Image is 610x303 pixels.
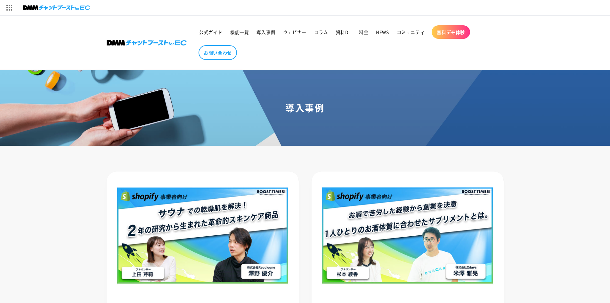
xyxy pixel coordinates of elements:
a: 導入事例 [253,25,279,39]
a: 資料DL [332,25,355,39]
span: 無料デモ体験 [437,29,465,35]
span: ウェビナー [283,29,306,35]
img: 1人ひとりのお酒体質に合わせたサプリメントとは。お酒で苦労した経験から創業を決意｜BOOST TIMES!#23 [312,172,504,300]
span: 機能一覧 [230,29,249,35]
span: お問い合わせ [204,50,232,55]
img: チャットブーストforEC [23,3,90,12]
a: 機能一覧 [226,25,253,39]
img: サウナでの乾燥肌を解決！2年の研究から生まれた革命的スキンケア商品｜BOOST TIMES!#24 [107,172,299,300]
span: 資料DL [336,29,351,35]
span: 公式ガイド [199,29,223,35]
img: 株式会社DMM Boost [107,40,187,46]
img: サービス [1,1,17,14]
a: 公式ガイド [195,25,226,39]
a: お問い合わせ [199,45,237,60]
a: コミュニティ [393,25,429,39]
span: NEWS [376,29,389,35]
a: コラム [310,25,332,39]
a: 料金 [355,25,372,39]
span: 導入事例 [256,29,275,35]
a: ウェビナー [279,25,310,39]
h1: 導入事例 [8,102,602,114]
span: コミュニティ [397,29,425,35]
span: コラム [314,29,328,35]
span: 料金 [359,29,368,35]
a: 無料デモ体験 [432,25,470,39]
a: NEWS [372,25,393,39]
